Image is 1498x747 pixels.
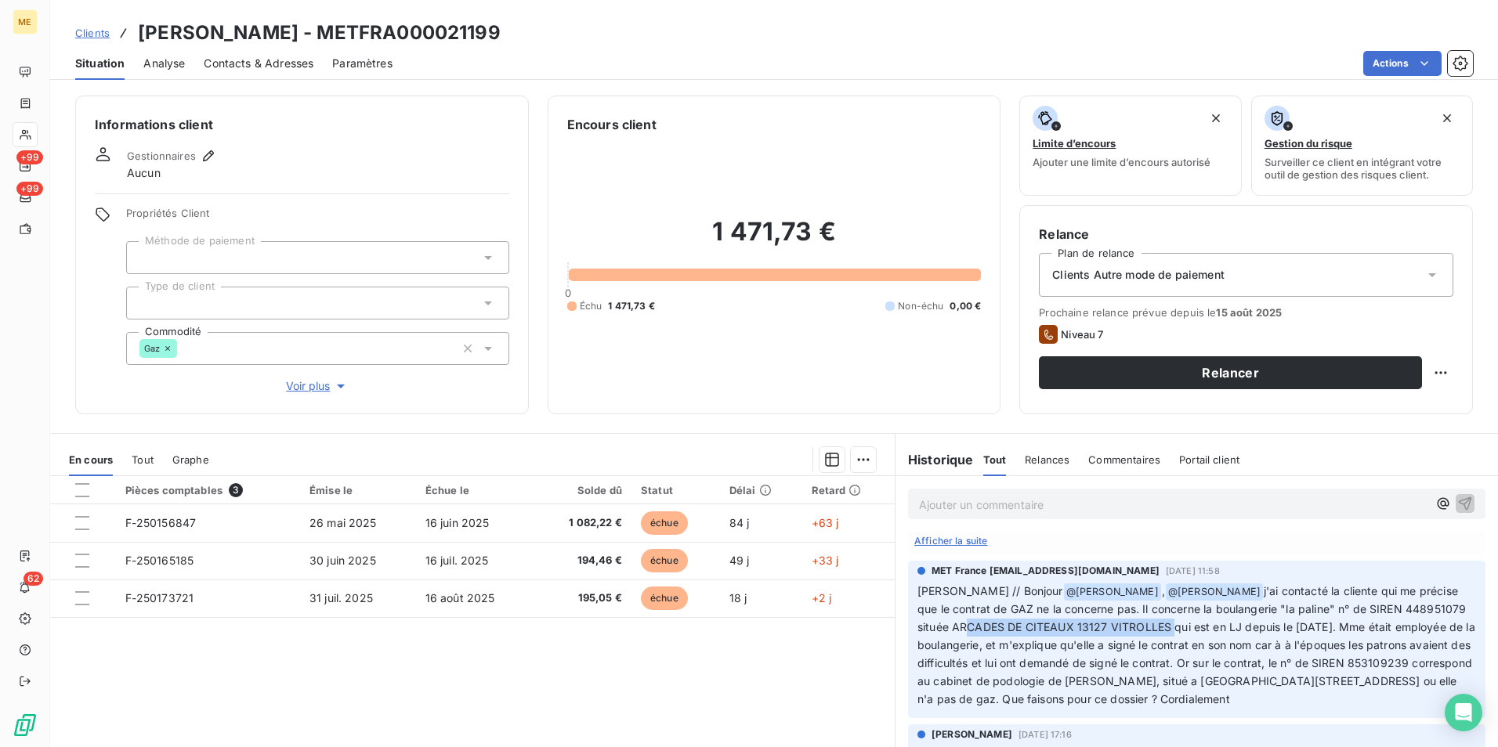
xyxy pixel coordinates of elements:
[729,591,747,604] span: 18 j
[16,150,43,164] span: +99
[144,344,160,353] span: Gaz
[1166,583,1263,601] span: @ [PERSON_NAME]
[13,185,37,210] a: +99
[917,584,1063,597] span: [PERSON_NAME] // Bonjour
[95,115,509,134] h6: Informations client
[545,515,622,531] span: 1 082,22 €
[641,484,711,496] div: Statut
[1019,96,1241,196] button: Limite d’encoursAjouter une limite d’encours autorisé
[425,554,489,567] span: 16 juil. 2025
[138,19,501,47] h3: [PERSON_NAME] - METFRA000021199
[286,378,349,394] span: Voir plus
[13,9,38,34] div: ME
[812,554,839,567] span: +33 j
[1019,730,1072,739] span: [DATE] 17:16
[139,251,152,265] input: Ajouter une valeur
[729,484,793,496] div: Délai
[425,516,490,529] span: 16 juin 2025
[641,586,688,610] span: échue
[13,153,37,179] a: +99
[729,516,750,529] span: 84 j
[914,535,988,547] span: Afficher la suite
[1088,453,1160,466] span: Commentaires
[75,56,125,71] span: Situation
[1039,356,1422,389] button: Relancer
[1025,453,1069,466] span: Relances
[580,299,602,313] span: Échu
[1445,694,1482,731] div: Open Intercom Messenger
[69,453,113,466] span: En cours
[125,516,197,529] span: F-250156847
[567,115,657,134] h6: Encours client
[898,299,943,313] span: Non-échu
[1033,156,1210,168] span: Ajouter une limite d’encours autorisé
[16,182,43,196] span: +99
[127,165,161,181] span: Aucun
[309,554,376,567] span: 30 juin 2025
[565,287,571,299] span: 0
[425,484,526,496] div: Échue le
[812,591,832,604] span: +2 j
[229,483,243,497] span: 3
[172,453,209,466] span: Graphe
[917,584,1478,705] span: j'ai contacté la cliente qui me précise que le contrat de GAZ ne la concerne pas. Il concerne la ...
[1265,156,1460,181] span: Surveiller ce client en intégrant votre outil de gestion des risques client.
[983,453,1007,466] span: Tout
[132,453,154,466] span: Tout
[1064,583,1161,601] span: @ [PERSON_NAME]
[1251,96,1473,196] button: Gestion du risqueSurveiller ce client en intégrant votre outil de gestion des risques client.
[309,591,373,604] span: 31 juil. 2025
[24,572,43,586] span: 62
[608,299,655,313] span: 1 471,73 €
[125,591,194,604] span: F-250173721
[126,377,509,395] button: Voir plus
[896,450,974,469] h6: Historique
[13,713,38,738] img: Logo LeanPay
[125,483,291,497] div: Pièces comptables
[1052,267,1225,283] span: Clients Autre mode de paiement
[1166,566,1220,576] span: [DATE] 11:58
[1363,51,1442,76] button: Actions
[545,553,622,568] span: 194,46 €
[729,554,750,567] span: 49 j
[1179,453,1239,466] span: Portail client
[1265,137,1352,150] span: Gestion du risque
[1039,225,1453,244] h6: Relance
[1162,584,1165,597] span: ,
[126,207,509,229] span: Propriétés Client
[332,56,393,71] span: Paramètres
[1061,328,1103,341] span: Niveau 7
[177,341,190,355] input: Ajouter une valeur
[309,516,377,529] span: 26 mai 2025
[75,27,110,39] span: Clients
[143,56,185,71] span: Analyse
[545,590,622,606] span: 195,05 €
[950,299,981,313] span: 0,00 €
[1033,137,1116,150] span: Limite d’encours
[309,484,407,496] div: Émise le
[127,150,196,162] span: Gestionnaires
[204,56,313,71] span: Contacts & Adresses
[641,511,688,535] span: échue
[1216,306,1282,319] span: 15 août 2025
[567,216,982,263] h2: 1 471,73 €
[812,484,886,496] div: Retard
[139,296,152,310] input: Ajouter une valeur
[641,549,688,572] span: échue
[125,554,194,567] span: F-250165185
[932,727,1012,742] span: [PERSON_NAME]
[75,25,110,41] a: Clients
[1039,306,1453,319] span: Prochaine relance prévue depuis le
[545,484,622,496] div: Solde dû
[425,591,495,604] span: 16 août 2025
[812,516,839,529] span: +63 j
[932,564,1160,578] span: MET France [EMAIL_ADDRESS][DOMAIN_NAME]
